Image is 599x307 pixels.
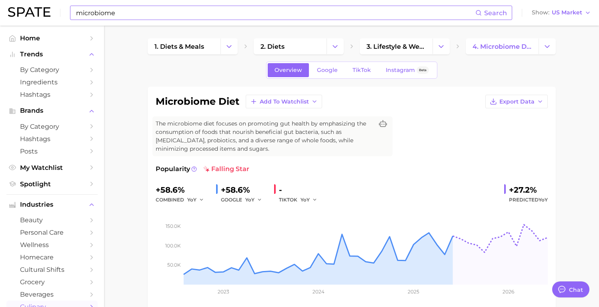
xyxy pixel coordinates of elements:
a: InstagramBeta [379,63,436,77]
a: My Watchlist [6,161,98,174]
img: falling star [203,166,210,172]
span: Trends [20,51,84,58]
a: by Category [6,64,98,76]
span: Hashtags [20,135,84,143]
span: beverages [20,291,84,298]
span: homecare [20,253,84,261]
span: Ingredients [20,78,84,86]
a: Hashtags [6,88,98,101]
button: ShowUS Market [530,8,593,18]
span: personal care [20,229,84,236]
a: 2. diets [254,38,327,54]
input: Search here for a brand, industry, or ingredient [75,6,475,20]
div: - [279,183,323,196]
span: YoY [539,197,548,203]
div: combined [156,195,210,205]
div: +58.6% [156,183,210,196]
tspan: 2023 [217,289,229,295]
span: Overview [274,67,302,74]
tspan: 2024 [312,289,324,295]
a: TikTok [346,63,378,77]
span: 1. diets & meals [154,43,204,50]
a: 3. lifestyle & wellness diets [360,38,433,54]
a: Home [6,32,98,44]
button: YoY [245,195,262,205]
span: Hashtags [20,91,84,98]
a: Ingredients [6,76,98,88]
a: grocery [6,276,98,288]
a: by Category [6,120,98,133]
a: Spotlight [6,178,98,190]
a: personal care [6,226,98,239]
span: Search [484,9,507,17]
span: wellness [20,241,84,249]
a: Hashtags [6,133,98,145]
button: Change Category [327,38,344,54]
span: Home [20,34,84,42]
a: 4. microbiome diet [466,38,539,54]
button: Export Data [485,95,548,108]
span: YoY [187,196,196,203]
span: by Category [20,66,84,74]
span: 2. diets [260,43,284,50]
div: GOOGLE [221,195,268,205]
span: 3. lifestyle & wellness diets [367,43,426,50]
img: SPATE [8,7,50,17]
a: cultural shifts [6,263,98,276]
span: grocery [20,278,84,286]
span: Brands [20,107,84,114]
tspan: 2026 [503,289,514,295]
span: Predicted [509,195,548,205]
a: Overview [268,63,309,77]
span: Industries [20,201,84,208]
span: Popularity [156,164,190,174]
span: 4. microbiome diet [473,43,532,50]
span: YoY [301,196,310,203]
span: falling star [203,164,249,174]
span: US Market [552,10,582,15]
a: Google [310,63,345,77]
span: Export Data [499,98,535,105]
tspan: 2025 [408,289,419,295]
a: wellness [6,239,98,251]
span: Show [532,10,549,15]
span: by Category [20,123,84,130]
button: YoY [187,195,204,205]
span: The microbiome diet focuses on promoting gut health by emphasizing the consumption of foods that ... [156,120,373,153]
span: cultural shifts [20,266,84,273]
span: Google [317,67,338,74]
div: TIKTOK [279,195,323,205]
button: Change Category [539,38,556,54]
button: Change Category [220,38,238,54]
span: Add to Watchlist [260,98,309,105]
a: 1. diets & meals [148,38,220,54]
span: beauty [20,216,84,224]
a: beverages [6,288,98,301]
button: Change Category [433,38,450,54]
span: TikTok [353,67,371,74]
button: YoY [301,195,318,205]
span: Posts [20,148,84,155]
h1: microbiome diet [156,97,239,106]
button: Industries [6,199,98,211]
span: Instagram [386,67,415,74]
span: Beta [419,67,427,74]
button: Trends [6,48,98,60]
span: YoY [245,196,254,203]
a: beauty [6,214,98,226]
button: Brands [6,105,98,117]
span: My Watchlist [20,164,84,171]
a: Posts [6,145,98,157]
div: +27.2% [509,183,548,196]
a: homecare [6,251,98,263]
span: Spotlight [20,180,84,188]
button: Add to Watchlist [246,95,322,108]
div: +58.6% [221,183,268,196]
